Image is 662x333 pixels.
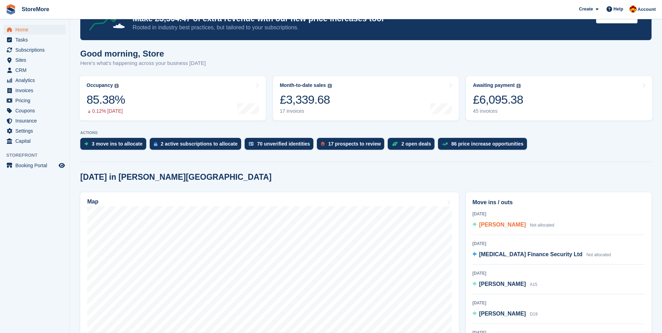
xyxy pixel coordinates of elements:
[473,198,645,207] h2: Move ins / outs
[6,4,16,15] img: stora-icon-8386f47178a22dfd0bd8f6a31ec36ba5ce8667c1dd55bd0f319d3a0aa187defe.svg
[15,86,57,95] span: Invoices
[3,45,66,55] a: menu
[473,270,645,276] div: [DATE]
[15,136,57,146] span: Capital
[479,222,526,228] span: [PERSON_NAME]
[473,250,611,259] a: [MEDICAL_DATA] Finance Security Ltd Not allocated
[15,75,57,85] span: Analytics
[15,65,57,75] span: CRM
[473,211,645,217] div: [DATE]
[3,35,66,45] a: menu
[15,116,57,126] span: Insurance
[579,6,593,13] span: Create
[638,6,656,13] span: Account
[87,92,125,107] div: 85.38%
[245,138,317,153] a: 70 unverified identities
[473,108,523,114] div: 45 invoices
[15,96,57,105] span: Pricing
[473,300,645,306] div: [DATE]
[15,45,57,55] span: Subscriptions
[15,25,57,35] span: Home
[257,141,310,147] div: 70 unverified identities
[280,92,332,107] div: £3,339.68
[392,141,398,146] img: deal-1b604bf984904fb50ccaf53a9ad4b4a5d6e5aea283cecdc64d6e3604feb123c2.svg
[80,76,266,120] a: Occupancy 85.38% 0.12% [DATE]
[80,138,150,153] a: 3 move ins to allocate
[15,55,57,65] span: Sites
[530,312,537,317] span: D19
[280,108,332,114] div: 17 invoices
[80,131,652,135] p: ACTIONS
[473,221,555,230] a: [PERSON_NAME] Not allocated
[479,251,582,257] span: [MEDICAL_DATA] Finance Security Ltd
[15,106,57,116] span: Coupons
[3,86,66,95] a: menu
[3,161,66,170] a: menu
[80,49,206,58] h1: Good morning, Store
[280,82,326,88] div: Month-to-date sales
[586,252,611,257] span: Not allocated
[114,84,119,88] img: icon-info-grey-7440780725fd019a000dd9b08b2336e03edf1995a4989e88bcd33f0948082b44.svg
[80,59,206,67] p: Here's what's happening across your business [DATE]
[516,84,521,88] img: icon-info-grey-7440780725fd019a000dd9b08b2336e03edf1995a4989e88bcd33f0948082b44.svg
[530,282,537,287] span: A15
[3,55,66,65] a: menu
[150,138,245,153] a: 2 active subscriptions to allocate
[451,141,523,147] div: 86 price increase opportunities
[473,310,538,319] a: [PERSON_NAME] D19
[3,106,66,116] a: menu
[530,223,554,228] span: Not allocated
[473,280,537,289] a: [PERSON_NAME] A15
[317,138,388,153] a: 17 prospects to review
[19,3,52,15] a: StoreMore
[3,96,66,105] a: menu
[87,199,98,205] h2: Map
[3,65,66,75] a: menu
[473,82,515,88] div: Awaiting payment
[6,152,69,159] span: Storefront
[613,6,623,13] span: Help
[15,161,57,170] span: Booking Portal
[58,161,66,170] a: Preview store
[87,108,125,114] div: 0.12% [DATE]
[479,311,526,317] span: [PERSON_NAME]
[15,35,57,45] span: Tasks
[154,142,157,146] img: active_subscription_to_allocate_icon-d502201f5373d7db506a760aba3b589e785aa758c864c3986d89f69b8ff3...
[321,142,325,146] img: prospect-51fa495bee0391a8d652442698ab0144808aea92771e9ea1ae160a38d050c398.svg
[630,6,637,13] img: Store More Team
[328,141,381,147] div: 17 prospects to review
[328,84,332,88] img: icon-info-grey-7440780725fd019a000dd9b08b2336e03edf1995a4989e88bcd33f0948082b44.svg
[273,76,459,120] a: Month-to-date sales £3,339.68 17 invoices
[3,116,66,126] a: menu
[466,76,652,120] a: Awaiting payment £6,095.38 45 invoices
[249,142,254,146] img: verify_identity-adf6edd0f0f0b5bbfe63781bf79b02c33cf7c696d77639b501bdc392416b5a36.svg
[3,25,66,35] a: menu
[442,142,448,146] img: price_increase_opportunities-93ffe204e8149a01c8c9dc8f82e8f89637d9d84a8eef4429ea346261dce0b2c0.svg
[473,240,645,247] div: [DATE]
[80,172,272,182] h2: [DATE] in [PERSON_NAME][GEOGRAPHIC_DATA]
[401,141,431,147] div: 2 open deals
[438,138,530,153] a: 86 price increase opportunities
[3,136,66,146] a: menu
[133,24,590,31] p: Rooted in industry best practices, but tailored to your subscriptions.
[388,138,438,153] a: 2 open deals
[479,281,526,287] span: [PERSON_NAME]
[3,126,66,136] a: menu
[473,92,523,107] div: £6,095.38
[84,142,88,146] img: move_ins_to_allocate_icon-fdf77a2bb77ea45bf5b3d319d69a93e2d87916cf1d5bf7949dd705db3b84f3ca.svg
[161,141,238,147] div: 2 active subscriptions to allocate
[3,75,66,85] a: menu
[15,126,57,136] span: Settings
[92,141,143,147] div: 3 move ins to allocate
[87,82,113,88] div: Occupancy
